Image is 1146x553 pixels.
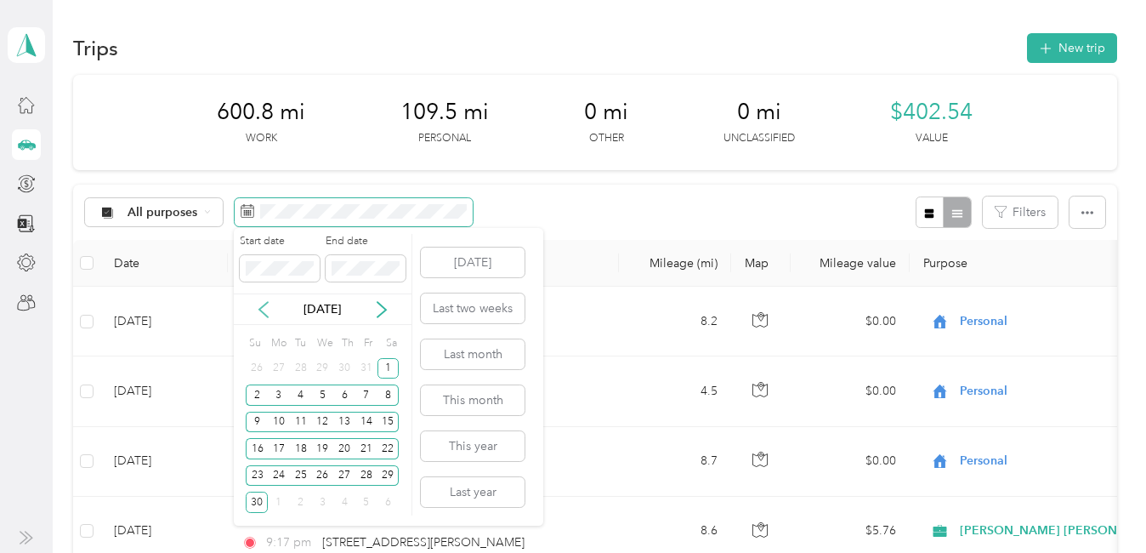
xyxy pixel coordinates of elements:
div: 25 [290,465,312,487]
span: 600.8 mi [217,99,305,126]
div: 15 [377,412,400,433]
button: [DATE] [421,248,525,277]
div: 22 [377,438,400,459]
div: 26 [312,465,334,487]
span: 9:17 pm [266,533,315,552]
iframe: Everlance-gr Chat Button Frame [1051,458,1146,553]
button: New trip [1027,33,1117,63]
button: This year [421,431,525,461]
th: Date [100,240,228,287]
div: 27 [333,465,355,487]
div: 28 [355,465,377,487]
p: Value [916,131,948,146]
div: 9 [246,412,268,433]
div: 17 [268,438,290,459]
div: 12 [312,412,334,433]
th: Mileage (mi) [619,240,731,287]
button: Last two weeks [421,294,525,323]
div: Fr [361,331,377,355]
td: $0.00 [791,287,910,356]
div: 4 [290,385,312,406]
div: 5 [355,492,377,513]
div: Th [339,331,355,355]
div: 28 [290,358,312,379]
p: [DATE] [286,300,358,318]
td: [DATE] [100,427,228,497]
div: 19 [312,438,334,459]
div: 27 [268,358,290,379]
div: 26 [246,358,268,379]
td: $0.00 [791,356,910,426]
span: 109.5 mi [400,99,489,126]
div: 3 [268,385,290,406]
span: All purposes [128,207,198,219]
span: 0 mi [737,99,781,126]
div: 6 [333,385,355,406]
div: 29 [377,465,400,487]
div: 1 [268,492,290,513]
th: Mileage value [791,240,910,287]
span: [STREET_ADDRESS][PERSON_NAME] [322,535,525,550]
p: Personal [418,131,471,146]
div: Sa [383,331,400,355]
td: [DATE] [100,287,228,356]
td: 4.5 [619,356,731,426]
p: Other [589,131,624,146]
div: 30 [246,492,268,513]
h1: Trips [73,39,118,57]
button: Filters [983,197,1058,228]
td: $0.00 [791,427,910,497]
div: 4 [333,492,355,513]
div: 11 [290,412,312,433]
div: 16 [246,438,268,459]
td: [DATE] [100,356,228,426]
p: Unclassified [723,131,795,146]
td: 8.2 [619,287,731,356]
div: 30 [333,358,355,379]
div: 8 [377,385,400,406]
div: 23 [246,465,268,487]
span: 0 mi [584,99,628,126]
div: 13 [333,412,355,433]
div: 7 [355,385,377,406]
div: 6 [377,492,400,513]
div: Su [246,331,262,355]
span: [STREET_ADDRESS][PERSON_NAME] [322,512,525,527]
div: 2 [246,385,268,406]
div: 1 [377,358,400,379]
div: Tu [292,331,309,355]
label: End date [326,234,406,249]
div: 2 [290,492,312,513]
label: Start date [240,234,320,249]
span: Personal [960,382,1115,401]
span: Personal [960,312,1115,331]
button: Last year [421,477,525,507]
span: $402.54 [890,99,973,126]
button: This month [421,385,525,415]
td: 8.7 [619,427,731,497]
div: 3 [312,492,334,513]
div: 21 [355,438,377,459]
div: 5 [312,385,334,406]
div: We [314,331,333,355]
div: Mo [268,331,286,355]
div: 18 [290,438,312,459]
span: Personal [960,452,1115,470]
th: Locations [228,240,619,287]
div: 31 [355,358,377,379]
th: Map [731,240,791,287]
button: Last month [421,339,525,369]
div: 14 [355,412,377,433]
div: 24 [268,465,290,487]
div: 29 [312,358,334,379]
div: 20 [333,438,355,459]
div: 10 [268,412,290,433]
p: Work [246,131,277,146]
